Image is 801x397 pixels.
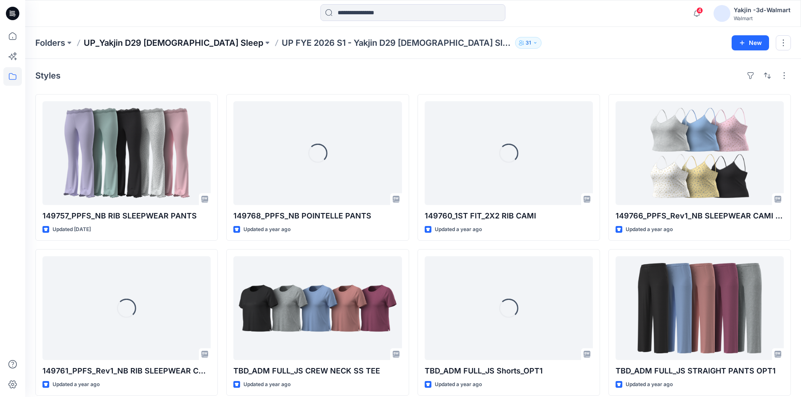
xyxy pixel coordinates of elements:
p: Updated a year ago [243,225,291,234]
a: 149766_PPFS_Rev1_NB SLEEPWEAR CAMI PLUS [616,101,784,205]
p: 149766_PPFS_Rev1_NB SLEEPWEAR CAMI PLUS [616,210,784,222]
p: TBD_ADM FULL_JS CREW NECK SS TEE [233,365,402,377]
a: UP_Yakjin D29 [DEMOGRAPHIC_DATA] Sleep [84,37,263,49]
span: 4 [696,7,703,14]
p: Updated a year ago [243,380,291,389]
p: TBD_ADM FULL_JS STRAIGHT PANTS OPT1 [616,365,784,377]
p: 149761_PPFS_Rev1_NB RIB SLEEPWEAR CARDI PLUS [42,365,211,377]
p: TBD_ADM FULL_JS Shorts_OPT1 [425,365,593,377]
p: 149760_1ST FIT_2X2 RIB CAMI [425,210,593,222]
p: 31 [526,38,531,47]
button: New [732,35,769,50]
a: TBD_ADM FULL_JS CREW NECK SS TEE [233,256,402,360]
div: Yakjin -3d-Walmart [734,5,790,15]
a: 149757_PPFS_NB RIB SLEEPWEAR PANTS [42,101,211,205]
p: 149757_PPFS_NB RIB SLEEPWEAR PANTS [42,210,211,222]
p: Updated [DATE] [53,225,91,234]
p: 149768_PPFS_NB POINTELLE PANTS [233,210,402,222]
button: 31 [515,37,542,49]
a: TBD_ADM FULL_JS STRAIGHT PANTS OPT1 [616,256,784,360]
p: Updated a year ago [626,380,673,389]
img: avatar [714,5,730,22]
p: Updated a year ago [435,225,482,234]
h4: Styles [35,71,61,81]
p: Updated a year ago [435,380,482,389]
p: Updated a year ago [626,225,673,234]
div: Walmart [734,15,790,21]
p: Updated a year ago [53,380,100,389]
p: UP FYE 2026 S1 - Yakjin D29 [DEMOGRAPHIC_DATA] Sleepwear [282,37,512,49]
a: Folders [35,37,65,49]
